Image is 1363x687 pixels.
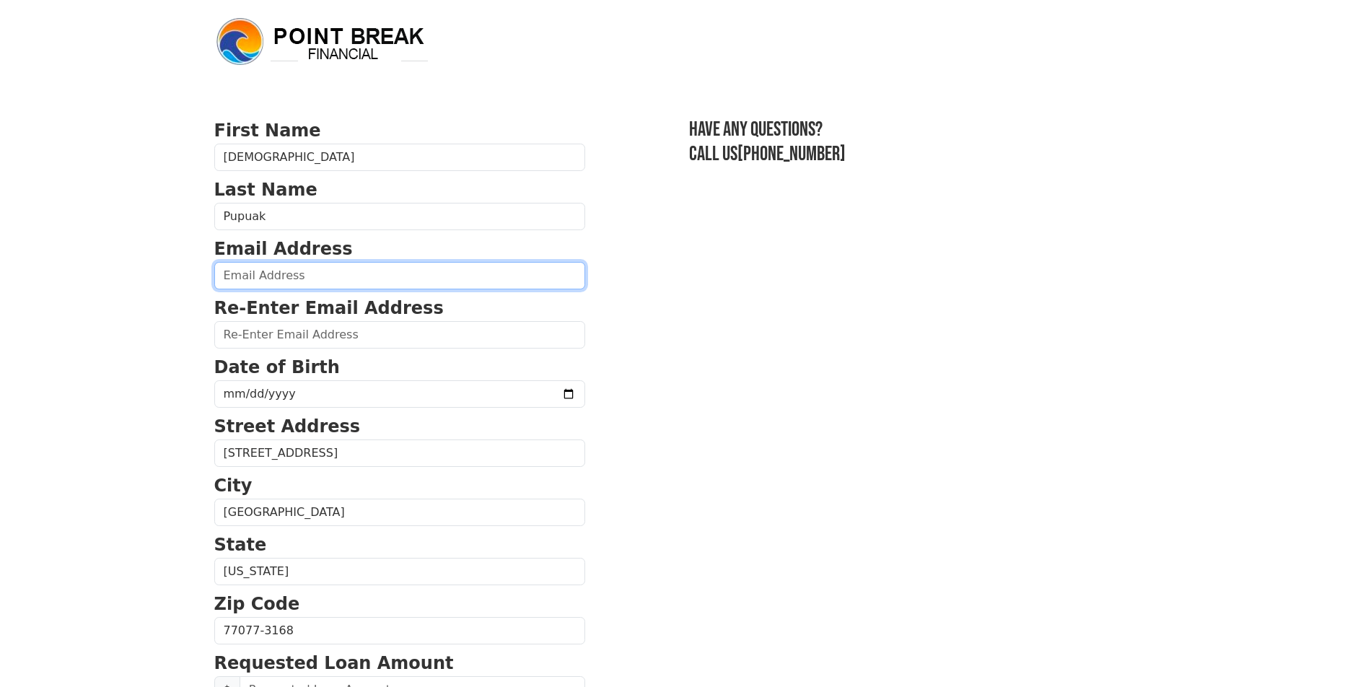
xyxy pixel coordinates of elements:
img: logo.png [214,16,431,68]
input: Last Name [214,203,585,230]
strong: City [214,476,253,496]
input: Re-Enter Email Address [214,321,585,349]
strong: Re-Enter Email Address [214,298,444,318]
input: City [214,499,585,526]
strong: State [214,535,267,555]
input: Email Address [214,262,585,289]
strong: Street Address [214,416,361,437]
strong: Date of Birth [214,357,340,377]
input: Street Address [214,439,585,467]
strong: Last Name [214,180,317,200]
strong: First Name [214,121,321,141]
input: Zip Code [214,617,585,644]
input: First Name [214,144,585,171]
h3: Have any questions? [689,118,1149,142]
strong: Zip Code [214,594,300,614]
h3: Call us [689,142,1149,167]
a: [PHONE_NUMBER] [737,142,846,166]
strong: Requested Loan Amount [214,653,454,673]
strong: Email Address [214,239,353,259]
